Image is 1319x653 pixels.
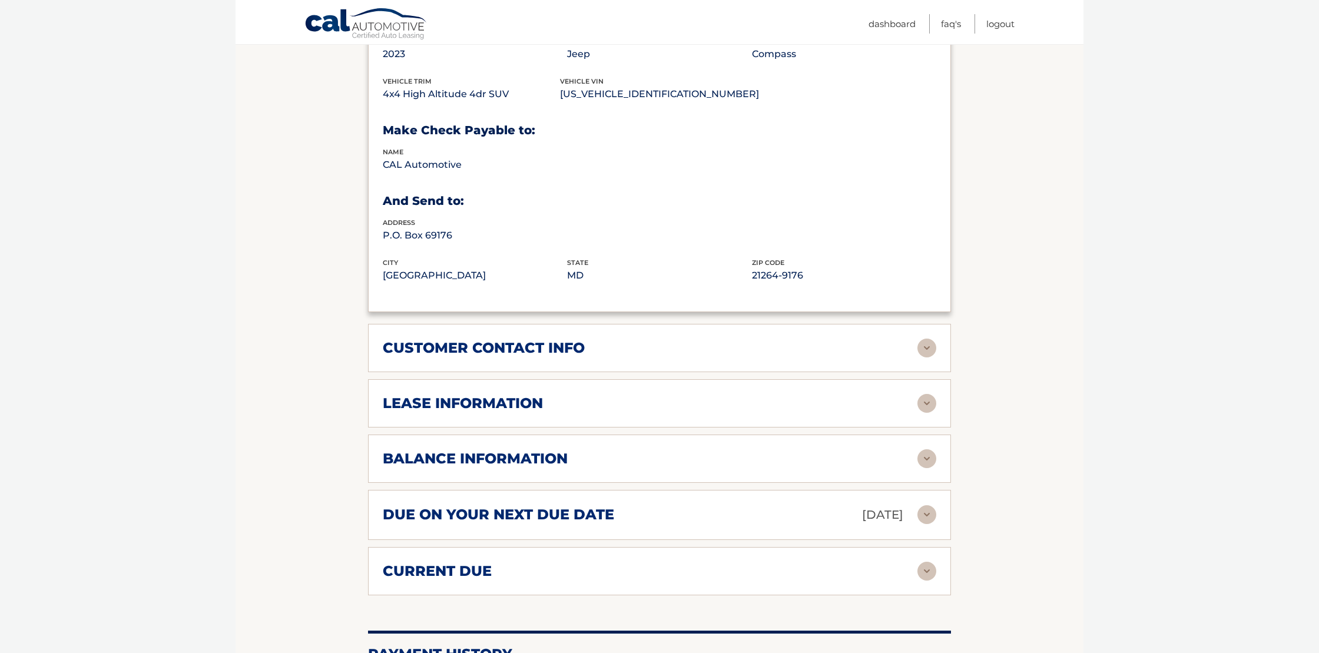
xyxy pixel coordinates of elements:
[917,449,936,468] img: accordion-rest.svg
[941,14,961,34] a: FAQ's
[560,77,604,85] span: vehicle vin
[383,194,936,208] h3: And Send to:
[560,86,759,102] p: [US_VEHICLE_IDENTIFICATION_NUMBER]
[383,123,936,138] h3: Make Check Payable to:
[383,218,415,227] span: address
[383,77,432,85] span: vehicle trim
[752,267,936,284] p: 21264-9176
[383,86,560,102] p: 4x4 High Altitude 4dr SUV
[869,14,916,34] a: Dashboard
[383,395,543,412] h2: lease information
[383,339,585,357] h2: customer contact info
[917,505,936,524] img: accordion-rest.svg
[567,258,588,267] span: state
[383,450,568,468] h2: balance information
[383,562,492,580] h2: current due
[862,505,903,525] p: [DATE]
[383,38,432,46] span: vehicle Year
[383,258,398,267] span: city
[383,506,614,523] h2: due on your next due date
[567,38,618,46] span: vehicle make
[383,157,567,173] p: CAL Automotive
[752,46,936,62] p: Compass
[567,46,751,62] p: Jeep
[986,14,1015,34] a: Logout
[567,267,751,284] p: MD
[383,227,567,244] p: P.O. Box 69176
[383,46,567,62] p: 2023
[383,148,403,156] span: name
[304,8,428,42] a: Cal Automotive
[383,267,567,284] p: [GEOGRAPHIC_DATA]
[752,258,784,267] span: zip code
[917,394,936,413] img: accordion-rest.svg
[917,339,936,357] img: accordion-rest.svg
[917,562,936,581] img: accordion-rest.svg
